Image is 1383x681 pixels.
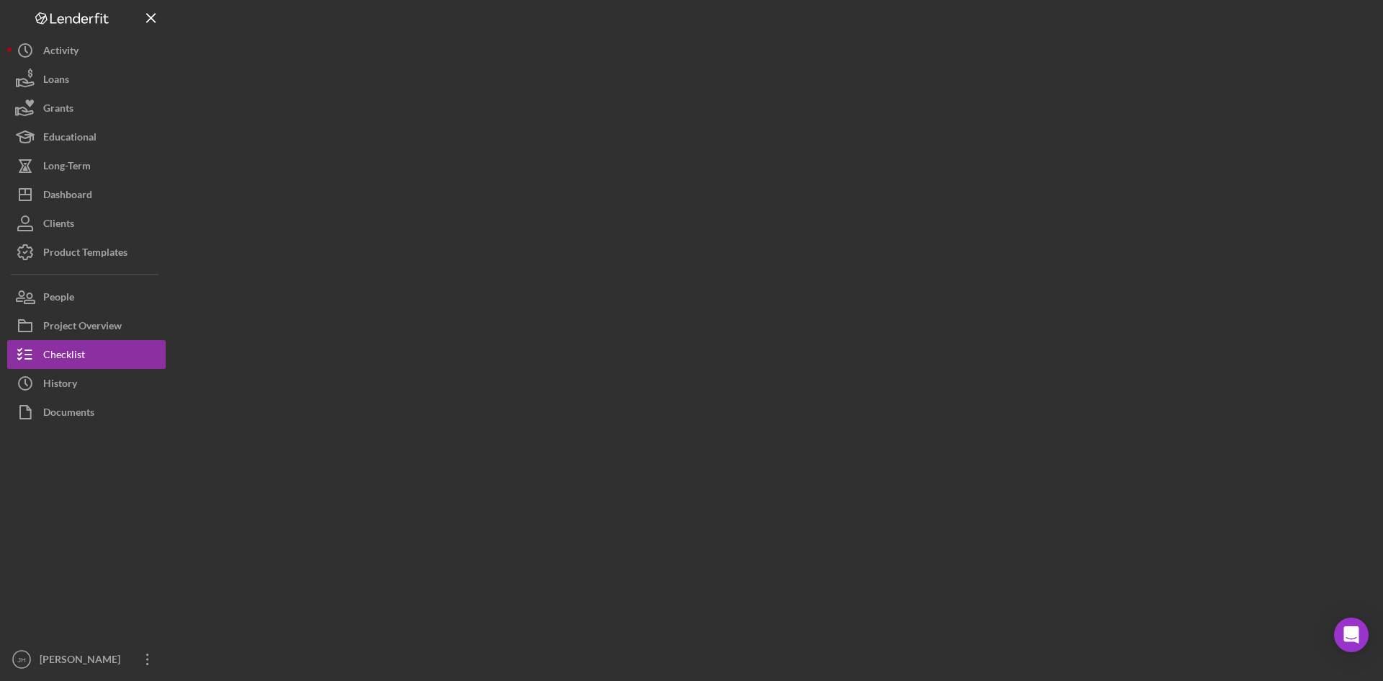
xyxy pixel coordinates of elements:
text: JH [17,656,26,664]
button: Checklist [7,340,166,369]
div: History [43,369,77,401]
button: Educational [7,123,166,151]
button: Activity [7,36,166,65]
div: Documents [43,398,94,430]
div: People [43,282,74,315]
button: Dashboard [7,180,166,209]
div: Clients [43,209,74,241]
button: People [7,282,166,311]
button: Project Overview [7,311,166,340]
button: Clients [7,209,166,238]
div: Activity [43,36,79,68]
button: Product Templates [7,238,166,267]
button: Documents [7,398,166,427]
div: [PERSON_NAME] [36,645,130,677]
div: Educational [43,123,97,155]
div: Open Intercom Messenger [1334,618,1369,652]
div: Project Overview [43,311,122,344]
div: Long-Term [43,151,91,184]
button: Long-Term [7,151,166,180]
div: Loans [43,65,69,97]
div: Dashboard [43,180,92,213]
div: Checklist [43,340,85,373]
button: Grants [7,94,166,123]
div: Grants [43,94,73,126]
div: Product Templates [43,238,127,270]
button: Loans [7,65,166,94]
button: JH[PERSON_NAME] [7,645,166,674]
button: History [7,369,166,398]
